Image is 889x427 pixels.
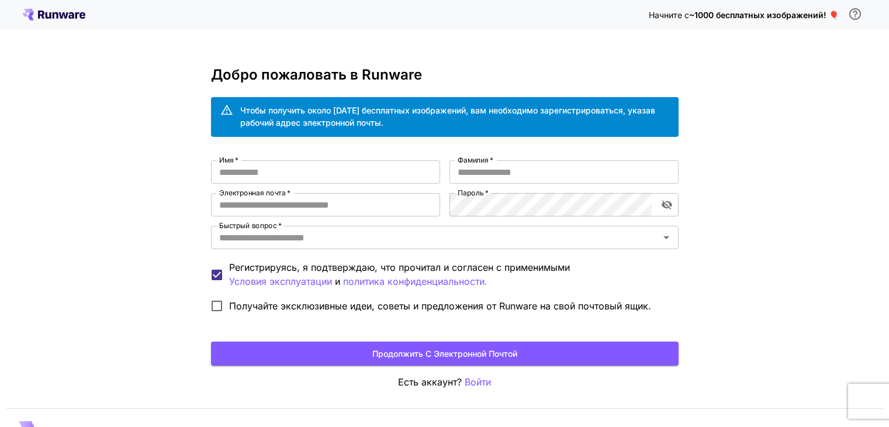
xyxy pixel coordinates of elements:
font: Получайте эксклюзивные идеи, советы и предложения от Runware на свой почтовый ящик. [229,300,651,312]
button: Продолжить с электронной почтой [211,342,679,366]
font: Регистрируясь, я подтверждаю, что прочитал и согласен с применимыми [229,261,570,273]
font: Добро пожаловать в Runware [211,66,422,83]
button: Открыть [658,229,674,246]
button: Чтобы получить бесплатный кредит, вам необходимо зарегистрироваться, указав рабочий адрес электро... [843,2,867,26]
font: Имя [219,156,234,164]
font: Условия эксплуатации [229,276,332,287]
font: Продолжить с электронной почтой [372,349,517,359]
font: политика конфиденциальности. [343,276,487,287]
button: Регистрируясь, я подтверждаю, что прочитал и согласен с применимыми и политика конфиденциальности. [229,274,332,289]
font: Фамилия [458,156,489,164]
font: ~1000 бесплатных изображений! 🎈 [689,10,839,20]
font: Есть аккаунт? [398,376,462,388]
button: Регистрируясь, я подтверждаю, что прочитал и согласен с применимыми Условия эксплуатации и [343,274,487,289]
button: включить видимость пароля [656,194,677,215]
font: и [335,276,340,287]
font: Быстрый вопрос [219,221,276,230]
font: Начните с [649,10,689,20]
font: Чтобы получить около [DATE] бесплатных изображений, вам необходимо зарегистрироваться, указав раб... [240,105,655,128]
font: Пароль [458,188,483,197]
font: Войти [465,376,491,388]
font: Электронная почта [219,188,285,197]
button: Войти [465,375,491,390]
